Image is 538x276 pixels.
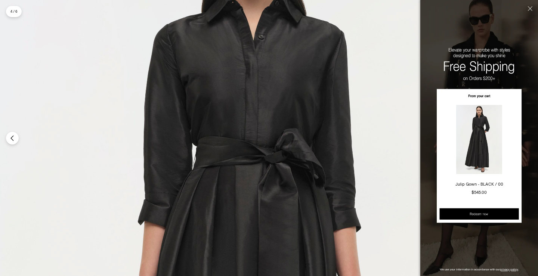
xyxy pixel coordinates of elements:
[6,248,75,270] iframe: Sign Up via Text for Offers
[6,132,19,145] button: Previous
[443,182,516,190] div: Julip Gown - BLACK / 00
[443,190,516,195] div: $545.00
[6,6,22,17] div: 4 / 6
[420,268,538,271] div: We use your information in accordance with our .
[500,268,518,271] a: privacy policy
[439,208,519,220] button: Redeem Now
